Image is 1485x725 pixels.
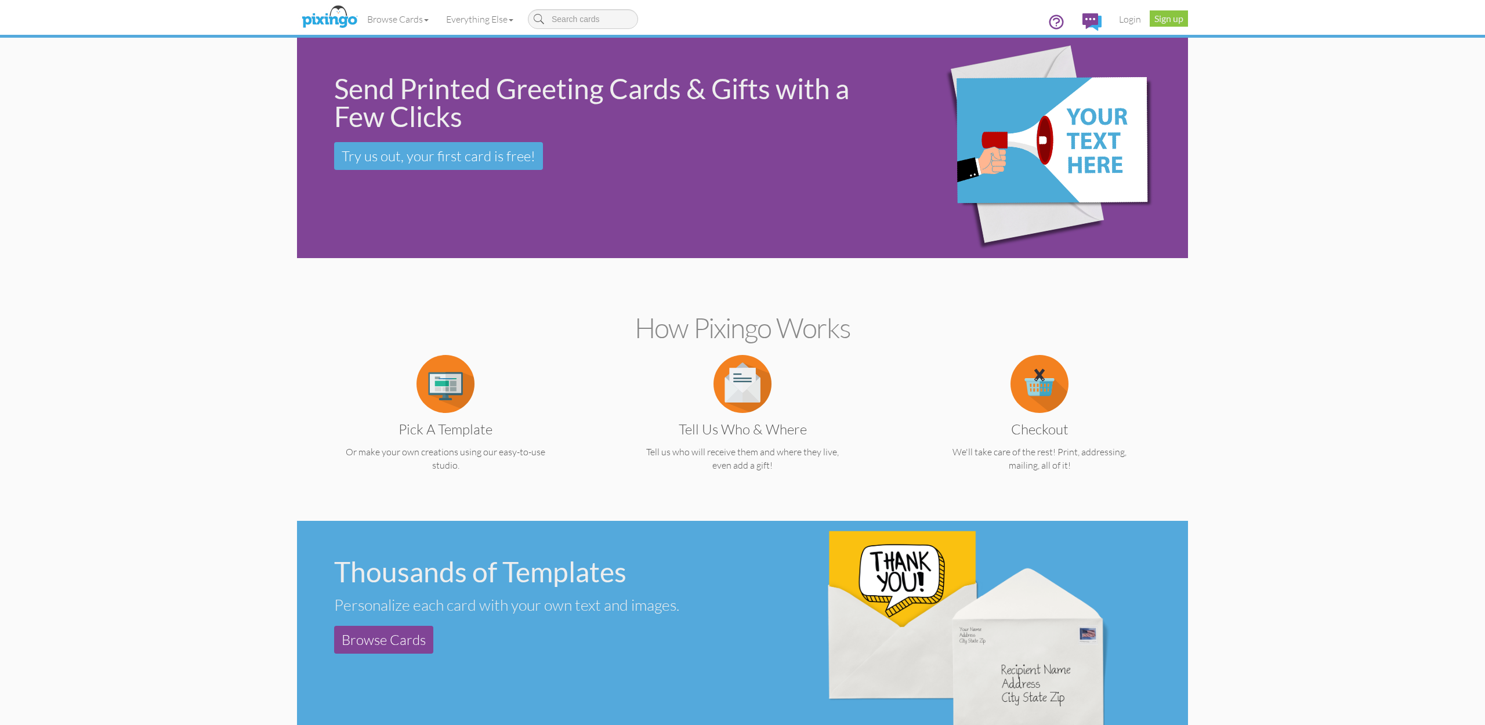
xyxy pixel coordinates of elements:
[437,5,522,34] a: Everything Else
[334,558,733,586] div: Thousands of Templates
[914,377,1165,472] a: Checkout We'll take care of the rest! Print, addressing, mailing, all of it!
[358,5,437,34] a: Browse Cards
[320,377,571,472] a: Pick a Template Or make your own creations using our easy-to-use studio.
[334,595,733,614] div: Personalize each card with your own text and images.
[617,445,868,472] p: Tell us who will receive them and where they live, even add a gift!
[914,445,1165,472] p: We'll take care of the rest! Print, addressing, mailing, all of it!
[1010,355,1069,413] img: item.alt
[328,422,563,437] h3: Pick a Template
[1150,10,1188,27] a: Sign up
[320,445,571,472] p: Or make your own creations using our easy-to-use studio.
[317,313,1168,343] h2: How Pixingo works
[334,626,433,654] a: Browse Cards
[334,142,543,170] a: Try us out, your first card is free!
[1110,5,1150,34] a: Login
[334,75,882,130] div: Send Printed Greeting Cards & Gifts with a Few Clicks
[625,422,860,437] h3: Tell us Who & Where
[416,355,475,413] img: item.alt
[1082,13,1102,31] img: comments.svg
[900,21,1180,275] img: eb544e90-0942-4412-bfe0-c610d3f4da7c.png
[713,355,772,413] img: item.alt
[617,377,868,472] a: Tell us Who & Where Tell us who will receive them and where they live, even add a gift!
[528,9,638,29] input: Search cards
[342,147,535,165] span: Try us out, your first card is free!
[922,422,1157,437] h3: Checkout
[299,3,360,32] img: pixingo logo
